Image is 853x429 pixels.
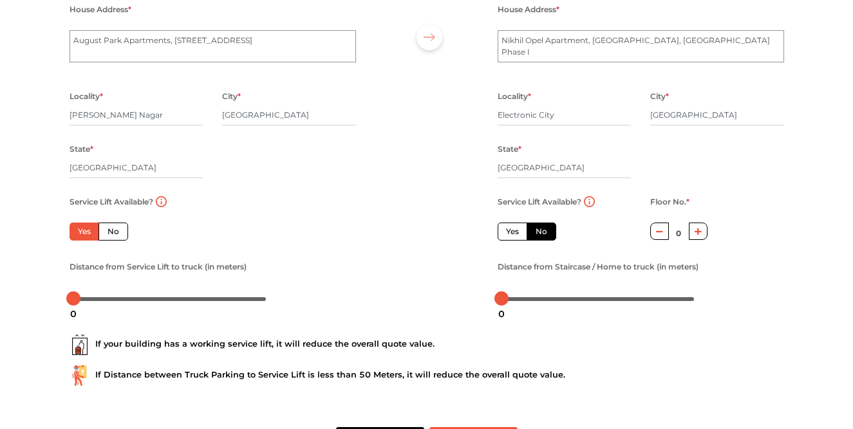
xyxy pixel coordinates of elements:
label: City [222,88,241,105]
label: Service Lift Available? [70,194,153,210]
label: Locality [70,88,103,105]
label: Distance from Staircase / Home to truck (in meters) [498,259,698,275]
label: House Address [70,1,131,18]
label: Locality [498,88,531,105]
div: If Distance between Truck Parking to Service Lift is less than 50 Meters, it will reduce the over... [70,365,784,386]
div: 0 [493,303,510,325]
label: State [70,141,93,158]
label: Floor No. [650,194,689,210]
label: Yes [498,223,527,241]
label: House Address [498,1,559,18]
label: No [527,223,556,241]
img: ... [70,334,90,355]
label: State [498,141,521,158]
label: Yes [70,223,99,241]
label: No [98,223,128,241]
label: Service Lift Available? [498,194,581,210]
label: City [650,88,669,105]
label: Distance from Service Lift to truck (in meters) [70,259,247,275]
div: 0 [65,303,82,325]
div: If your building has a working service lift, it will reduce the overall quote value. [70,334,784,355]
img: ... [70,365,90,386]
textarea: August Park Apartments, [STREET_ADDRESS] [70,30,356,62]
textarea: Nikhil Opel Apartment, [GEOGRAPHIC_DATA], [GEOGRAPHIC_DATA] Phase I [498,30,784,62]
